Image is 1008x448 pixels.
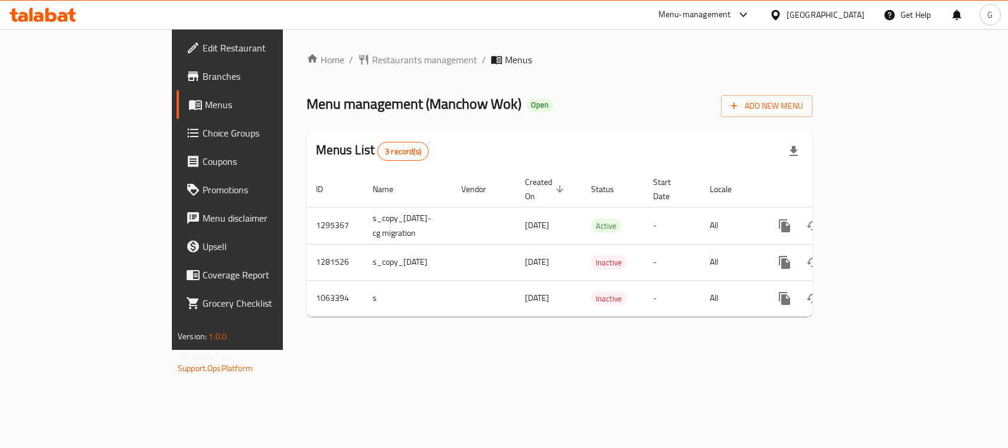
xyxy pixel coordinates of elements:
span: [DATE] [525,290,549,306]
span: Vendor [461,182,501,196]
button: more [771,212,799,240]
span: Edit Restaurant [203,41,331,55]
button: Change Status [799,212,827,240]
a: Restaurants management [358,53,477,67]
span: Start Date [653,175,686,203]
div: Active [591,219,621,233]
td: s [363,280,452,316]
a: Branches [177,62,340,90]
span: [DATE] [525,217,549,233]
a: Grocery Checklist [177,289,340,317]
table: enhanced table [306,171,893,317]
td: All [700,280,761,316]
span: Grocery Checklist [203,296,331,310]
a: Coupons [177,147,340,176]
span: Menu disclaimer [203,211,331,225]
span: ID [316,182,338,196]
nav: breadcrumb [306,53,813,67]
div: Inactive [591,255,627,270]
span: G [987,8,993,21]
span: Locale [710,182,747,196]
span: Status [591,182,629,196]
span: Menus [205,98,331,112]
span: Created On [525,175,567,203]
span: Choice Groups [203,126,331,140]
span: Get support on: [178,349,232,364]
span: Menus [505,53,532,67]
a: Support.OpsPlatform [178,361,253,376]
th: Actions [761,171,893,207]
button: Add New Menu [721,95,813,117]
span: Coupons [203,154,331,168]
span: 1.0.0 [208,329,227,344]
td: - [644,280,700,316]
a: Choice Groups [177,119,340,147]
li: / [482,53,486,67]
div: Open [526,98,553,112]
span: [DATE] [525,254,549,270]
span: Name [373,182,409,196]
a: Menu disclaimer [177,204,340,232]
td: s_copy_[DATE] [363,244,452,280]
span: Upsell [203,239,331,254]
span: Add New Menu [730,99,803,113]
span: Active [591,219,621,233]
button: more [771,284,799,313]
span: Restaurants management [372,53,477,67]
button: Change Status [799,284,827,313]
span: Menu management ( Manchow Wok ) [306,90,521,117]
td: s_copy_[DATE]-cg migration [363,207,452,244]
a: Edit Restaurant [177,34,340,62]
td: All [700,244,761,280]
td: All [700,207,761,244]
div: Total records count [377,142,429,161]
button: Change Status [799,248,827,277]
span: Inactive [591,256,627,270]
div: Menu-management [658,8,731,22]
span: Inactive [591,292,627,306]
span: Branches [203,69,331,83]
span: Open [526,100,553,110]
span: Promotions [203,183,331,197]
span: Version: [178,329,207,344]
li: / [349,53,353,67]
a: Coverage Report [177,261,340,289]
div: Inactive [591,291,627,306]
a: Upsell [177,232,340,261]
div: [GEOGRAPHIC_DATA] [787,8,865,21]
td: - [644,207,700,244]
button: more [771,248,799,277]
td: - [644,244,700,280]
a: Menus [177,90,340,119]
h2: Menus List [316,141,429,161]
span: Coverage Report [203,268,331,282]
span: 3 record(s) [378,146,428,157]
a: Promotions [177,176,340,204]
div: Export file [779,137,808,165]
